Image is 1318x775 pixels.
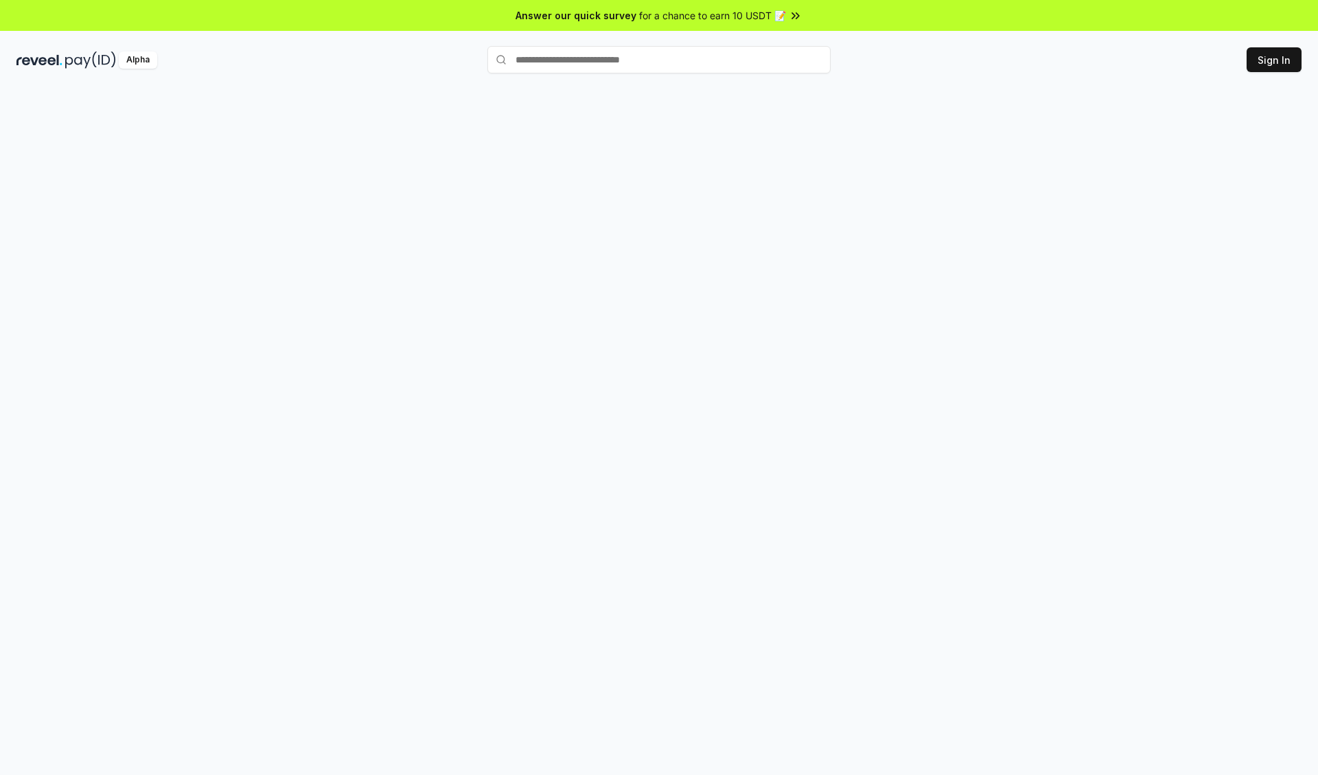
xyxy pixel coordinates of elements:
img: reveel_dark [16,51,62,69]
div: Alpha [119,51,157,69]
span: for a chance to earn 10 USDT 📝 [639,8,786,23]
img: pay_id [65,51,116,69]
button: Sign In [1247,47,1302,72]
span: Answer our quick survey [516,8,636,23]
